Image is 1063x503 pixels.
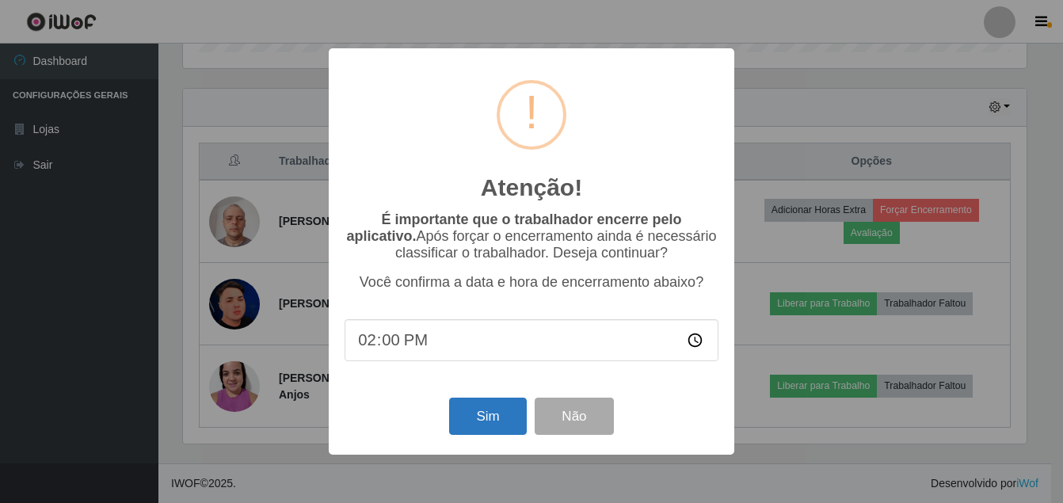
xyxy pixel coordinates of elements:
p: Você confirma a data e hora de encerramento abaixo? [345,274,718,291]
button: Não [535,398,613,435]
button: Sim [449,398,526,435]
h2: Atenção! [481,173,582,202]
b: É importante que o trabalhador encerre pelo aplicativo. [346,211,681,244]
p: Após forçar o encerramento ainda é necessário classificar o trabalhador. Deseja continuar? [345,211,718,261]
